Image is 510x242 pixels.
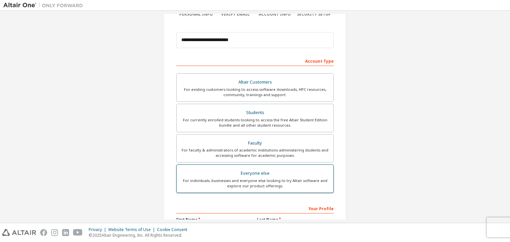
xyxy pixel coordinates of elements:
[108,227,157,232] div: Website Terms of Use
[181,139,329,148] div: Faculty
[157,227,191,232] div: Cookie Consent
[40,229,47,236] img: facebook.svg
[181,108,329,117] div: Students
[176,203,334,213] div: Your Profile
[3,2,86,9] img: Altair One
[181,178,329,189] div: For individuals, businesses and everyone else looking to try Altair software and explore our prod...
[181,117,329,128] div: For currently enrolled students looking to access the free Altair Student Edition bundle and all ...
[2,229,36,236] img: altair_logo.svg
[89,227,108,232] div: Privacy
[51,229,58,236] img: instagram.svg
[295,12,334,17] div: Security Setup
[176,55,334,66] div: Account Type
[73,229,83,236] img: youtube.svg
[89,232,191,238] p: © 2025 Altair Engineering, Inc. All Rights Reserved.
[176,12,216,17] div: Personal Info
[62,229,69,236] img: linkedin.svg
[181,78,329,87] div: Altair Customers
[255,12,295,17] div: Account Info
[181,87,329,97] div: For existing customers looking to access software downloads, HPC resources, community, trainings ...
[257,217,334,222] label: Last Name
[181,148,329,158] div: For faculty & administrators of academic institutions administering students and accessing softwa...
[176,217,253,222] label: First Name
[181,169,329,178] div: Everyone else
[216,12,255,17] div: Verify Email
